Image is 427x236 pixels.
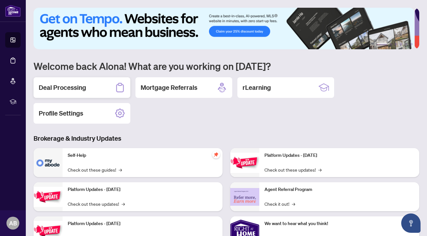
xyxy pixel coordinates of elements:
img: logo [5,5,21,17]
span: → [122,200,125,207]
button: 6 [410,43,413,45]
p: We want to hear what you think! [264,220,414,227]
button: 4 [400,43,402,45]
span: → [292,200,295,207]
button: 1 [377,43,387,45]
span: → [318,166,322,173]
h2: Deal Processing [39,83,86,92]
h2: Mortgage Referrals [141,83,197,92]
p: Platform Updates - [DATE] [68,186,217,193]
p: Platform Updates - [DATE] [264,152,414,159]
button: 2 [390,43,392,45]
p: Agent Referral Program [264,186,414,193]
h1: Welcome back Alona! What are you working on [DATE]? [34,60,419,72]
button: 3 [395,43,397,45]
img: Agent Referral Program [230,188,259,206]
span: AB [9,219,17,228]
img: Platform Updates - September 16, 2025 [34,187,63,207]
p: Self-Help [68,152,217,159]
button: 5 [405,43,408,45]
h3: Brokerage & Industry Updates [34,134,419,143]
a: Check out these updates!→ [68,200,125,207]
img: Platform Updates - June 23, 2025 [230,153,259,173]
a: Check out these updates!→ [264,166,322,173]
span: pushpin [212,151,220,158]
h2: Profile Settings [39,109,83,118]
p: Platform Updates - [DATE] [68,220,217,227]
a: Check out these guides!→ [68,166,122,173]
button: Open asap [401,213,421,233]
h2: rLearning [243,83,271,92]
img: Self-Help [34,148,63,177]
a: Check it out!→ [264,200,295,207]
img: Slide 0 [34,8,414,49]
span: → [119,166,122,173]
